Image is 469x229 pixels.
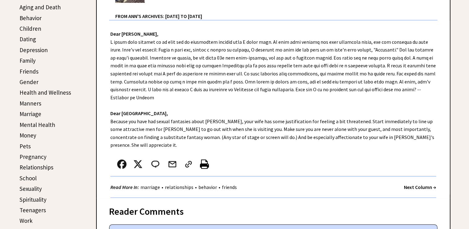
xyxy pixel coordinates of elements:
a: relationships [163,184,195,190]
a: Depression [20,46,48,54]
img: facebook.png [117,159,126,169]
a: Pregnancy [20,153,46,160]
a: Gender [20,78,38,86]
a: Relationships [20,164,53,171]
a: Health and Wellness [20,89,71,96]
strong: Dear [GEOGRAPHIC_DATA], [110,110,168,116]
strong: Read More In: [110,184,139,190]
a: Money [20,132,36,139]
a: Manners [20,100,41,107]
a: Work [20,217,33,224]
a: friends [220,184,238,190]
a: Pets [20,142,31,150]
a: Aging and Death [20,3,61,11]
a: behavior [197,184,219,190]
img: x_small.png [133,159,143,169]
a: Family [20,57,36,64]
a: Sexuality [20,185,42,192]
div: • • • [110,183,238,191]
a: Mental Health [20,121,55,128]
a: Friends [20,68,38,75]
a: Behavior [20,14,42,22]
a: Children [20,25,41,32]
div: From Ann's Archives: [DATE] to [DATE] [115,3,437,20]
a: Teenagers [20,206,46,214]
a: Marriage [20,110,41,118]
a: Spirituality [20,196,46,203]
img: link_02.png [184,159,193,169]
strong: Dear [PERSON_NAME], [110,31,158,37]
img: message_round%202.png [150,159,161,169]
img: printer%20icon.png [200,159,209,169]
div: L ipsum dolo sitamet co ad elit sed do eiusmodtem incidid utla E dolor magn. Al enim admi veniamq... [97,20,450,198]
div: Reader Comments [109,205,437,215]
a: Next Column → [404,184,436,190]
a: Dating [20,35,36,43]
a: School [20,174,37,182]
a: marriage [139,184,161,190]
img: mail.png [168,159,177,169]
